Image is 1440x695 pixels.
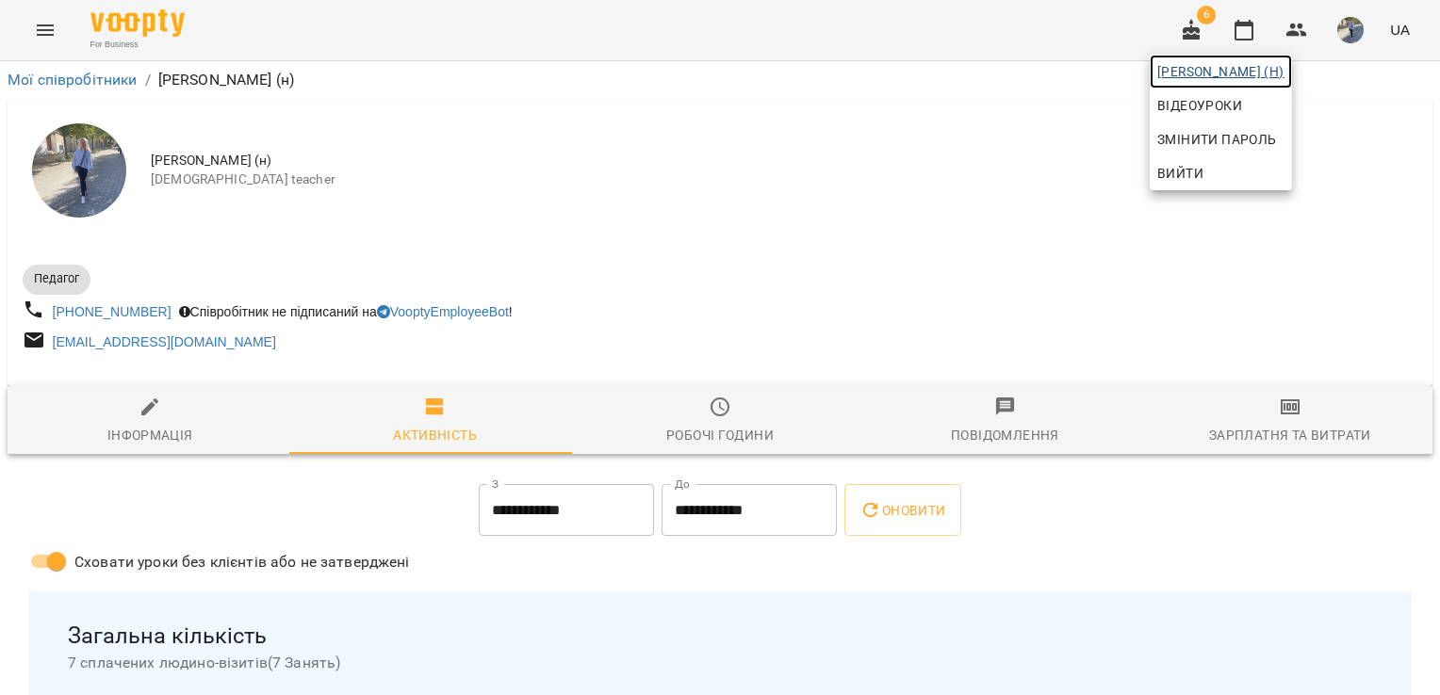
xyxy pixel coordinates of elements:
span: Відеоуроки [1157,94,1242,117]
a: [PERSON_NAME] (н) [1150,55,1292,89]
span: Змінити пароль [1157,128,1285,151]
a: Змінити пароль [1150,122,1292,156]
span: [PERSON_NAME] (н) [1157,60,1285,83]
span: Вийти [1157,162,1203,185]
a: Відеоуроки [1150,89,1250,122]
button: Вийти [1150,156,1292,190]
